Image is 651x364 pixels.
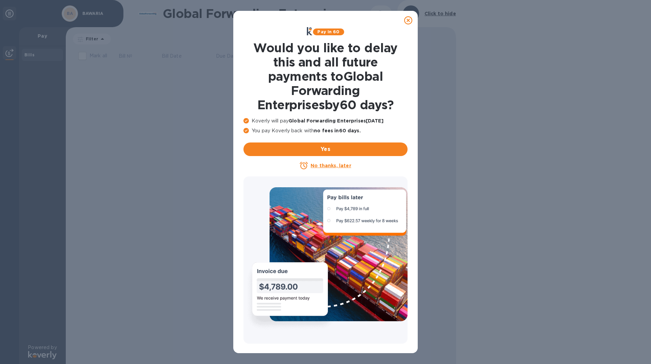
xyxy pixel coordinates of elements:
[249,145,402,153] span: Yes
[243,41,408,112] h1: Would you like to delay this and all future payments to Global Forwarding Enterprises by 60 days ?
[243,127,408,134] p: You pay Koverly back with
[314,128,360,133] b: no fees in 60 days .
[289,118,383,123] b: Global Forwarding Enterprises [DATE]
[243,142,408,156] button: Yes
[243,117,408,124] p: Koverly will pay
[317,29,339,34] b: Pay in 60
[311,163,351,168] u: No thanks, later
